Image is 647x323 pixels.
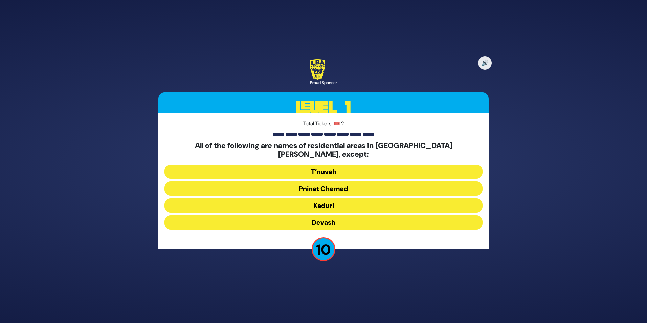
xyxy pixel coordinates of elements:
div: Proud Sponsor [310,80,337,86]
button: Devash [164,215,483,230]
button: T’nuvah [164,165,483,179]
img: LBA [310,59,325,80]
p: Total Tickets: 🎟️ 2 [164,120,483,128]
h3: Level 1 [158,92,489,123]
button: Kaduri [164,198,483,213]
button: Pninat Chemed [164,181,483,196]
p: 10 [312,237,335,261]
h5: All of the following are names of residential areas in [GEOGRAPHIC_DATA][PERSON_NAME], except: [164,141,483,159]
button: 🔊 [478,56,492,70]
